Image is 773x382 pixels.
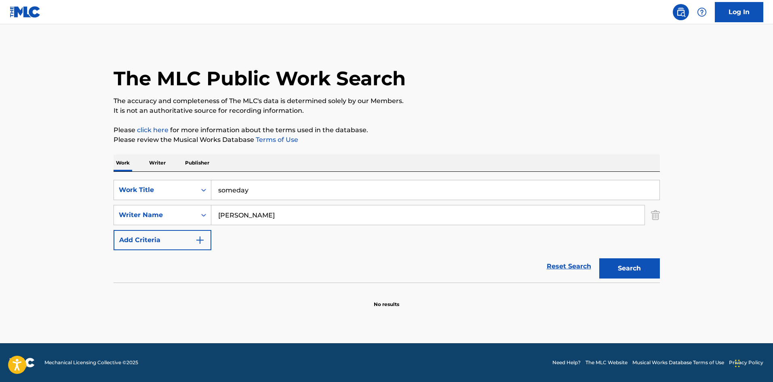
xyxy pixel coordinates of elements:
div: Drag [735,351,740,376]
iframe: Chat Widget [733,343,773,382]
img: logo [10,358,35,367]
p: Please review the Musical Works Database [114,135,660,145]
a: The MLC Website [586,359,628,366]
p: The accuracy and completeness of The MLC's data is determined solely by our Members. [114,96,660,106]
p: Work [114,154,132,171]
a: Musical Works Database Terms of Use [632,359,724,366]
span: Mechanical Licensing Collective © 2025 [44,359,138,366]
a: click here [137,126,169,134]
img: help [697,7,707,17]
p: Writer [147,154,168,171]
p: No results [374,291,399,308]
div: Work Title [119,185,192,195]
a: Need Help? [552,359,581,366]
a: Terms of Use [254,136,298,144]
p: It is not an authoritative source for recording information. [114,106,660,116]
a: Public Search [673,4,689,20]
a: Privacy Policy [729,359,763,366]
h1: The MLC Public Work Search [114,66,406,91]
p: Please for more information about the terms used in the database. [114,125,660,135]
img: MLC Logo [10,6,41,18]
img: search [676,7,686,17]
p: Publisher [183,154,212,171]
button: Add Criteria [114,230,211,250]
div: Help [694,4,710,20]
form: Search Form [114,180,660,283]
div: Writer Name [119,210,192,220]
a: Reset Search [543,257,595,275]
a: Log In [715,2,763,22]
img: 9d2ae6d4665cec9f34b9.svg [195,235,205,245]
button: Search [599,258,660,279]
img: Delete Criterion [651,205,660,225]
